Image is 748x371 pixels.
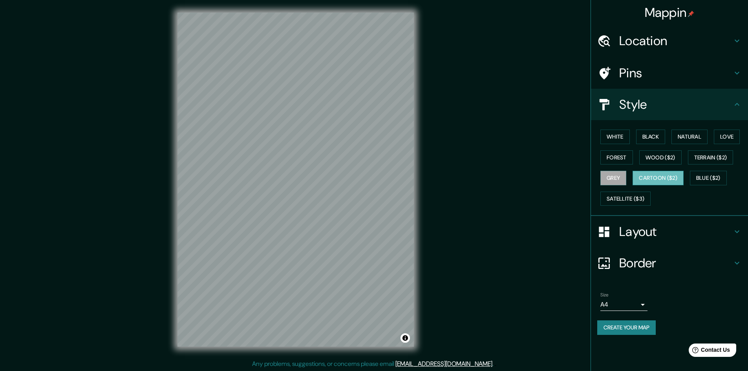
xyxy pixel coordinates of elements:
[600,130,630,144] button: White
[636,130,666,144] button: Black
[495,359,496,369] div: .
[688,150,733,165] button: Terrain ($2)
[619,224,732,239] h4: Layout
[633,171,684,185] button: Cartoon ($2)
[395,360,492,368] a: [EMAIL_ADDRESS][DOMAIN_NAME]
[591,89,748,120] div: Style
[597,320,656,335] button: Create your map
[678,340,739,362] iframe: Help widget launcher
[591,25,748,57] div: Location
[591,216,748,247] div: Layout
[494,359,495,369] div: .
[645,5,695,20] h4: Mappin
[600,150,633,165] button: Forest
[591,57,748,89] div: Pins
[639,150,682,165] button: Wood ($2)
[401,333,410,343] button: Toggle attribution
[671,130,708,144] button: Natural
[619,255,732,271] h4: Border
[600,292,609,298] label: Size
[714,130,740,144] button: Love
[619,97,732,112] h4: Style
[619,33,732,49] h4: Location
[690,171,727,185] button: Blue ($2)
[600,192,651,206] button: Satellite ($3)
[600,298,647,311] div: A4
[252,359,494,369] p: Any problems, suggestions, or concerns please email .
[177,13,414,347] canvas: Map
[688,11,694,17] img: pin-icon.png
[600,171,626,185] button: Grey
[591,247,748,279] div: Border
[619,65,732,81] h4: Pins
